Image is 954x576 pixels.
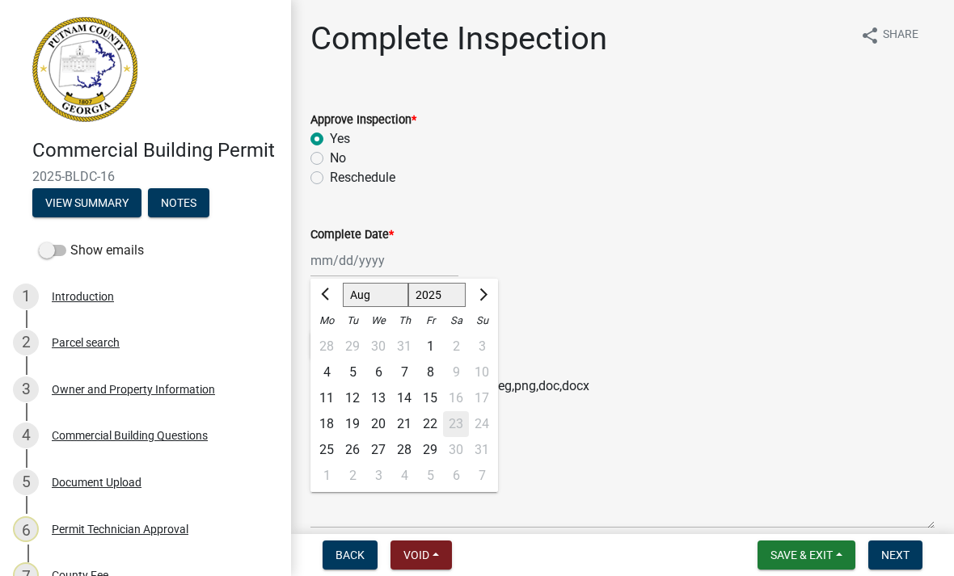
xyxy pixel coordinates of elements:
[32,188,141,217] button: View Summary
[417,437,443,463] div: Friday, August 29, 2025
[417,359,443,385] div: Friday, August 8, 2025
[52,337,120,348] div: Parcel search
[340,385,365,411] div: 12
[391,411,417,437] div: Thursday, August 21, 2025
[340,437,365,463] div: 26
[365,334,391,359] div: 30
[391,308,417,334] div: Th
[365,411,391,437] div: Wednesday, August 20, 2025
[314,385,340,411] div: 11
[365,437,391,463] div: Wednesday, August 27, 2025
[13,376,39,402] div: 3
[391,334,417,359] div: 31
[52,477,141,488] div: Document Upload
[52,430,208,441] div: Commercial Building Questions
[417,463,443,489] div: Friday, September 5, 2025
[391,463,417,489] div: Thursday, September 4, 2025
[443,308,469,334] div: Sa
[330,149,346,168] label: No
[336,549,365,561] span: Back
[314,463,340,489] div: Monday, September 1, 2025
[391,437,417,463] div: Thursday, August 28, 2025
[469,308,495,334] div: Su
[365,359,391,385] div: 6
[314,411,340,437] div: Monday, August 18, 2025
[340,334,365,359] div: 29
[391,334,417,359] div: Thursday, July 31, 2025
[52,523,188,535] div: Permit Technician Approval
[365,385,391,411] div: Wednesday, August 13, 2025
[310,244,458,277] input: mm/dd/yyyy
[365,308,391,334] div: We
[340,359,365,385] div: Tuesday, August 5, 2025
[32,139,278,162] h4: Commercial Building Permit
[310,19,607,58] h1: Complete Inspection
[32,169,259,184] span: 2025-BLDC-16
[314,334,340,359] div: 28
[408,283,466,307] select: Select year
[365,463,391,489] div: 3
[314,437,340,463] div: Monday, August 25, 2025
[330,168,395,187] label: Reschedule
[417,308,443,334] div: Fr
[472,282,492,308] button: Next month
[343,283,408,307] select: Select month
[32,17,137,122] img: Putnam County, Georgia
[881,549,910,561] span: Next
[417,411,443,437] div: Friday, August 22, 2025
[391,359,417,385] div: 7
[310,229,394,241] label: Complete Date
[52,384,215,395] div: Owner and Property Information
[365,334,391,359] div: Wednesday, July 30, 2025
[13,516,39,542] div: 6
[883,26,918,45] span: Share
[758,540,855,570] button: Save & Exit
[365,463,391,489] div: Wednesday, September 3, 2025
[340,463,365,489] div: 2
[391,385,417,411] div: Thursday, August 14, 2025
[340,334,365,359] div: Tuesday, July 29, 2025
[365,437,391,463] div: 27
[148,188,209,217] button: Notes
[13,423,39,448] div: 4
[365,411,391,437] div: 20
[391,411,417,437] div: 21
[340,359,365,385] div: 5
[770,549,833,561] span: Save & Exit
[340,411,365,437] div: Tuesday, August 19, 2025
[417,411,443,437] div: 22
[340,411,365,437] div: 19
[314,437,340,463] div: 25
[391,385,417,411] div: 14
[365,385,391,411] div: 13
[13,284,39,309] div: 1
[314,359,340,385] div: 4
[323,540,378,570] button: Back
[310,115,416,126] label: Approve Inspection
[417,437,443,463] div: 29
[417,359,443,385] div: 8
[847,19,931,51] button: shareShare
[13,330,39,355] div: 2
[390,540,452,570] button: Void
[365,359,391,385] div: Wednesday, August 6, 2025
[417,385,443,411] div: 15
[340,463,365,489] div: Tuesday, September 2, 2025
[32,197,141,210] wm-modal-confirm: Summary
[314,308,340,334] div: Mo
[340,385,365,411] div: Tuesday, August 12, 2025
[860,26,880,45] i: share
[340,308,365,334] div: Tu
[314,334,340,359] div: Monday, July 28, 2025
[391,437,417,463] div: 28
[52,291,114,302] div: Introduction
[314,385,340,411] div: Monday, August 11, 2025
[417,334,443,359] div: Friday, August 1, 2025
[314,359,340,385] div: Monday, August 4, 2025
[391,463,417,489] div: 4
[317,282,336,308] button: Previous month
[403,549,429,561] span: Void
[13,469,39,495] div: 5
[417,463,443,489] div: 5
[868,540,922,570] button: Next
